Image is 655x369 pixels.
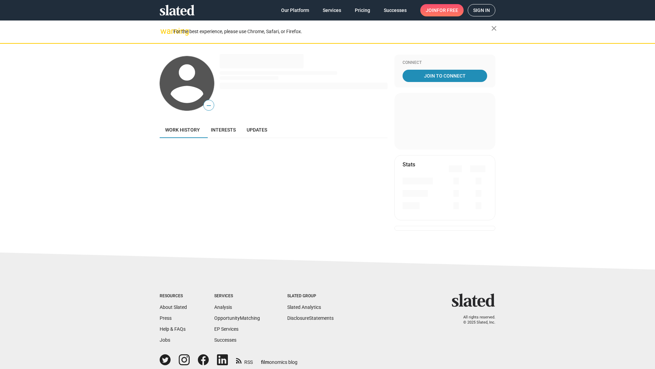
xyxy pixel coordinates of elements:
a: Joinfor free [420,4,464,16]
a: Successes [214,337,236,343]
a: Press [160,315,172,321]
mat-icon: close [490,24,498,32]
a: Slated Analytics [287,304,321,310]
div: Services [214,293,260,299]
span: Join [426,4,458,16]
a: About Slated [160,304,187,310]
mat-icon: warning [160,27,169,35]
span: Successes [384,4,407,16]
div: For the best experience, please use Chrome, Safari, or Firefox. [173,27,491,36]
a: Updates [241,122,273,138]
span: Interests [211,127,236,133]
p: All rights reserved. © 2025 Slated, Inc. [456,315,495,325]
mat-card-title: Stats [403,161,415,168]
div: Connect [403,60,487,66]
span: Work history [165,127,200,133]
a: Jobs [160,337,170,343]
a: Help & FAQs [160,326,186,332]
div: Resources [160,293,187,299]
span: Services [323,4,341,16]
span: Pricing [355,4,370,16]
span: Our Platform [281,4,309,16]
a: OpportunityMatching [214,315,260,321]
a: Work history [160,122,205,138]
a: Services [317,4,347,16]
span: Sign in [473,4,490,16]
a: EP Services [214,326,238,332]
span: for free [437,4,458,16]
a: Sign in [468,4,495,16]
span: film [261,359,269,365]
a: Join To Connect [403,70,487,82]
span: Join To Connect [404,70,486,82]
a: DisclosureStatements [287,315,334,321]
div: Slated Group [287,293,334,299]
a: Pricing [349,4,376,16]
a: Successes [378,4,412,16]
a: Our Platform [276,4,315,16]
a: RSS [236,355,253,366]
a: Analysis [214,304,232,310]
span: Updates [247,127,267,133]
a: Interests [205,122,241,138]
a: filmonomics blog [261,354,297,366]
span: — [204,101,214,110]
